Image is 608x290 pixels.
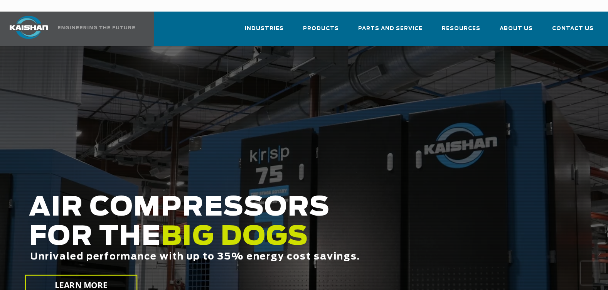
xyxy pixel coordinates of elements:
[245,19,284,45] a: Industries
[500,19,533,45] a: About Us
[29,193,486,286] h2: AIR COMPRESSORS FOR THE
[552,19,594,45] a: Contact Us
[30,252,360,261] span: Unrivaled performance with up to 35% energy cost savings.
[442,19,480,45] a: Resources
[58,26,135,29] img: Engineering the future
[358,19,423,45] a: Parts and Service
[303,19,339,45] a: Products
[500,24,533,33] span: About Us
[303,24,339,33] span: Products
[245,24,284,33] span: Industries
[442,24,480,33] span: Resources
[552,24,594,33] span: Contact Us
[161,224,308,250] span: BIG DOGS
[358,24,423,33] span: Parts and Service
